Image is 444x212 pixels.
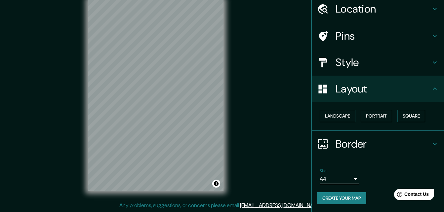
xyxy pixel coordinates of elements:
button: Create your map [317,192,366,204]
div: Style [312,49,444,76]
button: Landscape [320,110,355,122]
iframe: Help widget launcher [385,186,437,205]
h4: Style [336,56,431,69]
button: Toggle attribution [212,180,220,188]
button: Square [397,110,425,122]
p: Any problems, suggestions, or concerns please email . [119,201,323,209]
h4: Border [336,137,431,151]
div: Pins [312,23,444,49]
button: Portrait [361,110,392,122]
a: [EMAIL_ADDRESS][DOMAIN_NAME] [240,202,322,209]
h4: Layout [336,82,431,95]
div: Layout [312,76,444,102]
h4: Pins [336,29,431,43]
h4: Location [336,2,431,16]
label: Size [320,168,327,173]
div: A4 [320,174,359,184]
div: Border [312,131,444,157]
